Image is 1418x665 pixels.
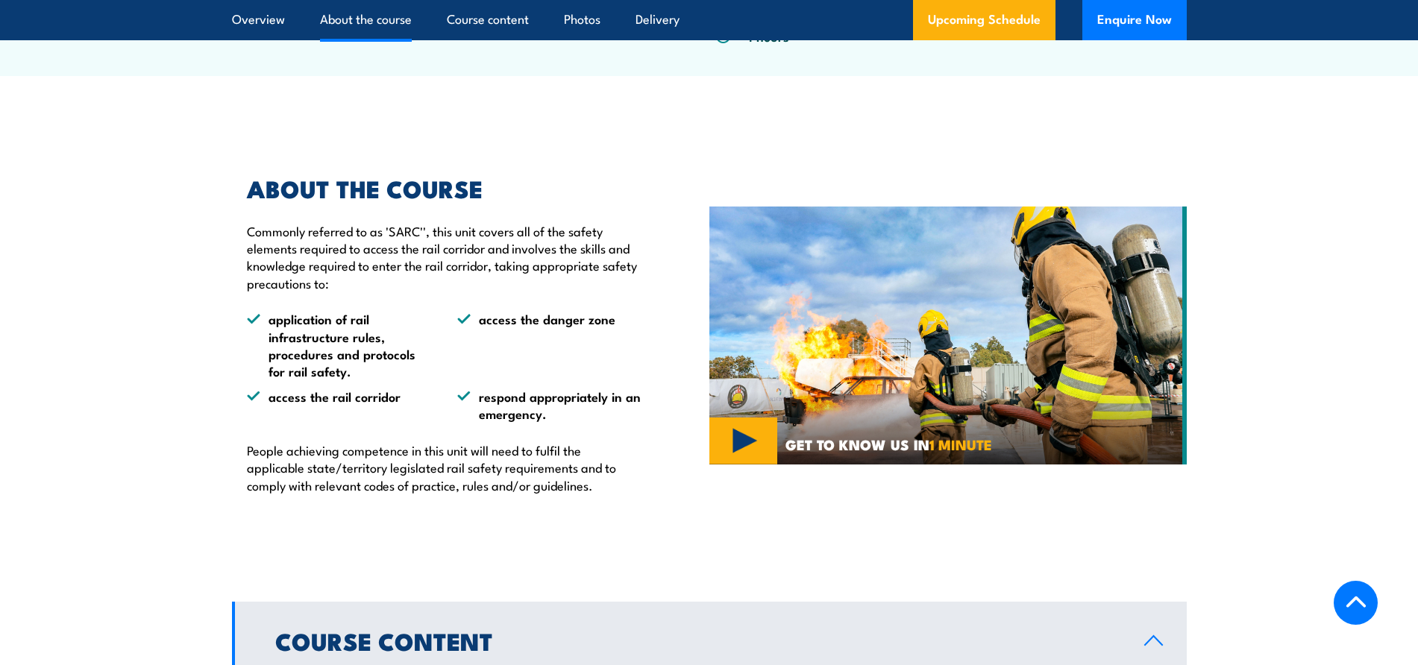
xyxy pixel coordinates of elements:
p: Commonly referred to as 'SARC'', this unit covers all of the safety elements required to access t... [247,222,641,292]
p: People achieving competence in this unit will need to fulfil the applicable state/territory legis... [247,441,641,494]
p: 4 hours [746,28,789,45]
li: application of rail infrastructure rules, procedures and protocols for rail safety. [247,310,430,380]
strong: 1 MINUTE [929,433,992,455]
h2: ABOUT THE COURSE [247,177,641,198]
img: hero-image [709,207,1187,464]
span: GET TO KNOW US IN [785,438,992,451]
li: access the rail corridor [247,388,430,423]
li: access the danger zone [457,310,641,380]
li: respond appropriately in an emergency. [457,388,641,423]
h2: Course Content [275,630,1120,651]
